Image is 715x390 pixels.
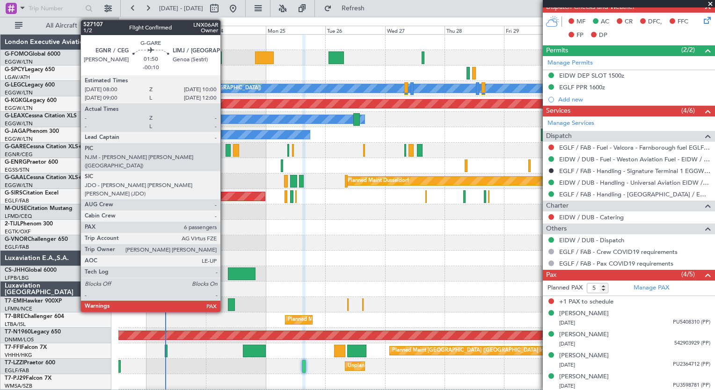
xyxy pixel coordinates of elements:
span: T7-N1960 [5,329,31,335]
span: G-GARE [5,144,26,150]
a: G-ENRGPraetor 600 [5,159,58,165]
span: G-SIRS [5,190,22,196]
a: G-LEGCLegacy 600 [5,82,55,88]
span: Permits [546,45,568,56]
a: EIDW / DUB - Catering [559,213,624,221]
span: G-KGKG [5,98,27,103]
a: G-SPCYLegacy 650 [5,67,55,72]
div: Sun 24 [206,26,265,34]
a: EGLF/FAB [5,197,29,204]
a: WMSA/SZB [5,383,32,390]
a: Manage PAX [634,283,669,293]
span: MF [576,17,585,27]
button: Refresh [320,1,376,16]
a: LGAV/ATH [5,74,30,81]
div: Thu 28 [445,26,504,34]
span: G-SPCY [5,67,25,72]
span: FFC [678,17,688,27]
span: G-ENRG [5,159,27,165]
div: No Crew Cannes (Mandelieu) [149,128,218,142]
a: LFPB/LBG [5,274,29,282]
a: G-LEAXCessna Citation XLS [5,113,77,119]
span: PU5408310 (PP) [673,318,710,326]
a: T7-N1960Legacy 650 [5,329,61,335]
span: 542903929 (PP) [674,339,710,347]
a: EGSS/STN [5,166,29,173]
span: DFC, [648,17,662,27]
div: EGLF PPR 1600z [559,83,605,91]
span: [DATE] [559,340,575,347]
span: Pax [546,270,556,281]
a: G-VNORChallenger 650 [5,237,68,242]
a: EGLF/FAB [5,367,29,374]
a: EGLF / FAB - Handling - [GEOGRAPHIC_DATA] / EGLF / FAB [559,190,710,198]
span: G-LEAX [5,113,25,119]
span: +1 PAX to schedule [559,297,613,307]
a: M-OUSECitation Mustang [5,206,73,211]
a: T7-PJ29Falcon 7X [5,376,51,381]
div: Planned Maint Warsaw ([GEOGRAPHIC_DATA]) [288,313,401,327]
div: [DATE] [120,19,136,27]
div: Sat 23 [146,26,206,34]
span: [DATE] [559,319,575,326]
span: (2/2) [681,45,695,55]
span: Dispatch [546,131,572,142]
a: T7-LZZIPraetor 600 [5,360,55,366]
a: LFMD/CEQ [5,213,32,220]
div: Add new [558,95,710,103]
a: EGGW/LTN [5,89,33,96]
span: T7-FFI [5,345,21,350]
span: G-FOMO [5,51,29,57]
a: T7-BREChallenger 604 [5,314,64,319]
span: PU2364712 (PP) [673,361,710,368]
a: DNMM/LOS [5,336,34,343]
a: EIDW / DUB - Fuel - Weston Aviation Fuel - EIDW / DUB [559,155,710,163]
span: (4/6) [681,106,695,116]
span: PU3598781 (PP) [673,382,710,390]
div: Mon 25 [266,26,325,34]
a: G-GARECessna Citation XLS+ [5,144,82,150]
span: AC [601,17,609,27]
a: G-KGKGLegacy 600 [5,98,57,103]
a: EGGW/LTN [5,120,33,127]
span: G-GAAL [5,175,26,181]
a: CS-JHHGlobal 6000 [5,267,57,273]
span: T7-EMI [5,298,23,304]
a: EGGW/LTN [5,105,33,112]
a: EGGW/LTN [5,58,33,65]
input: Trip Number [29,1,82,15]
a: 2-TIJLPhenom 300 [5,221,53,227]
span: T7-BRE [5,314,24,319]
div: Fri 29 [504,26,563,34]
span: [DATE] [559,383,575,390]
span: Charter [546,201,569,211]
a: EGNR/CEG [5,151,33,158]
a: T7-FFIFalcon 7X [5,345,47,350]
a: T7-EMIHawker 900XP [5,298,62,304]
div: Planned Maint [GEOGRAPHIC_DATA] ([GEOGRAPHIC_DATA] Intl) [392,344,548,358]
span: FP [576,31,584,40]
a: EIDW / DUB - Dispatch [559,236,624,244]
div: [PERSON_NAME] [559,351,609,361]
a: G-JAGAPhenom 300 [5,129,59,134]
span: Others [546,224,567,234]
div: Owner [166,112,182,126]
div: Wed 27 [385,26,445,34]
span: DP [599,31,607,40]
span: All Aircraft [24,22,99,29]
span: G-VNOR [5,237,28,242]
a: EIDW / DUB - Handling - Universal Aviation EIDW / DUB [559,179,710,187]
span: CS-JHH [5,267,25,273]
a: EGLF / FAB - Handling - Signature Terminal 1 EGGW / LTN [559,167,710,175]
a: G-SIRSCitation Excel [5,190,58,196]
div: Planned Maint Dusseldorf [348,174,409,188]
a: EGGW/LTN [5,136,33,143]
a: G-FOMOGlobal 6000 [5,51,60,57]
span: CR [625,17,633,27]
a: LTBA/ISL [5,321,26,328]
div: [PERSON_NAME] [559,309,609,318]
a: EGTK/OXF [5,228,30,235]
a: VHHH/HKG [5,352,32,359]
span: T7-PJ29 [5,376,26,381]
div: EIDW DEP SLOT 1500z [559,72,624,79]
